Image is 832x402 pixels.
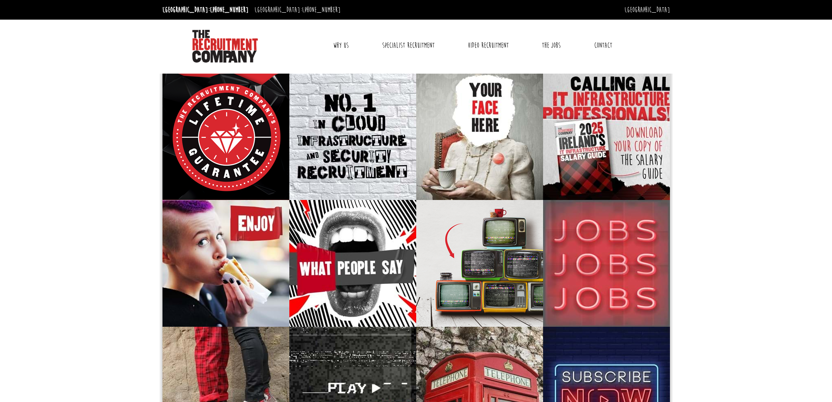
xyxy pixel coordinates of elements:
[588,35,618,56] a: Contact
[536,35,567,56] a: The Jobs
[625,5,670,14] a: [GEOGRAPHIC_DATA]
[302,5,340,14] a: [PHONE_NUMBER]
[462,35,515,56] a: Video Recruitment
[327,35,355,56] a: Why Us
[192,30,258,63] img: The Recruitment Company
[160,3,250,16] li: [GEOGRAPHIC_DATA]:
[210,5,248,14] a: [PHONE_NUMBER]
[376,35,441,56] a: Specialist Recruitment
[253,3,343,16] li: [GEOGRAPHIC_DATA]:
